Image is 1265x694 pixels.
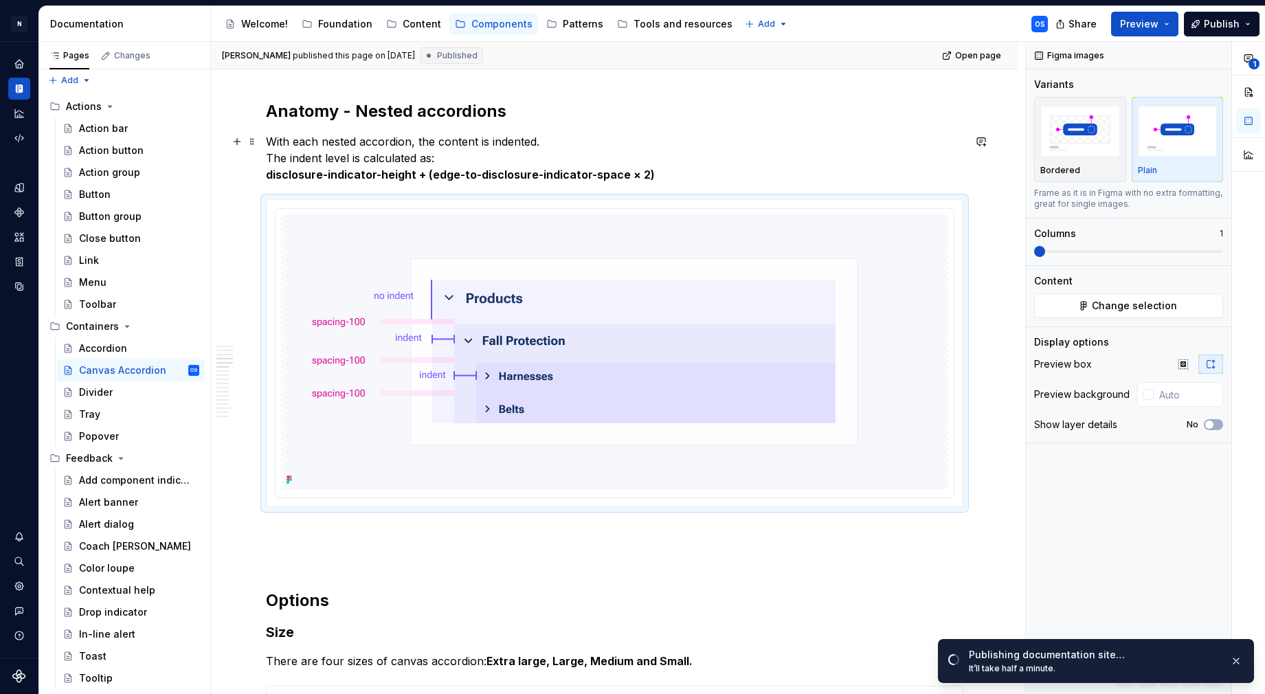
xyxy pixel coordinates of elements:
div: Variants [1034,78,1074,91]
span: Add [61,75,78,86]
a: Color loupe [57,557,205,579]
a: Tray [57,403,205,425]
button: Share [1049,12,1106,36]
div: In-line alert [79,627,135,641]
a: Alert dialog [57,513,205,535]
button: Notifications [8,526,30,548]
button: Contact support [8,600,30,622]
div: Toolbar [79,298,116,311]
a: Toast [57,645,205,667]
div: OS [190,363,198,377]
a: Data sources [8,276,30,298]
span: Open page [955,50,1001,61]
a: Action group [57,161,205,183]
div: Button group [79,210,142,223]
div: Display options [1034,335,1109,349]
a: Storybook stories [8,251,30,273]
div: Documentation [50,17,205,31]
div: Columns [1034,227,1076,240]
div: Action group [79,166,140,179]
div: Add component indicator [79,473,192,487]
a: Supernova Logo [12,669,26,683]
div: Divider [79,385,113,399]
div: Publishing documentation site… [969,648,1219,662]
button: N [3,9,36,38]
div: Toast [79,649,107,663]
p: Bordered [1040,165,1080,176]
span: Published [437,50,478,61]
div: Button [79,188,111,201]
div: Pages [49,50,89,61]
p: 1 [1220,228,1223,239]
h2: Anatomy - Nested accordions [266,100,963,122]
a: Divider [57,381,205,403]
div: Action button [79,144,144,157]
div: Page tree [219,10,738,38]
div: Content [1034,274,1073,288]
button: Change selection [1034,293,1223,318]
a: Tooltip [57,667,205,689]
button: Add [44,71,96,90]
a: Close button [57,227,205,249]
div: Components [471,17,533,31]
a: Components [449,13,538,35]
div: Welcome! [241,17,288,31]
a: Button group [57,205,205,227]
button: placeholderPlain [1132,97,1224,182]
a: Design tokens [8,177,30,199]
a: Open page [938,46,1007,65]
a: Patterns [541,13,609,35]
a: Coach [PERSON_NAME] [57,535,205,557]
a: Documentation [8,78,30,100]
strong: Extra large, Large, Medium and Small. [486,654,693,668]
div: Accordion [79,342,127,355]
div: Analytics [8,102,30,124]
div: Content [403,17,441,31]
a: Drop indicator [57,601,205,623]
div: published this page on [DATE] [293,50,415,61]
div: Link [79,254,99,267]
a: Assets [8,226,30,248]
img: placeholder [1138,106,1218,156]
a: Tools and resources [612,13,738,35]
div: Feedback [44,447,205,469]
p: With each nested accordion, the content is indented. The indent level is calculated as: [266,133,963,183]
a: Code automation [8,127,30,149]
div: Settings [8,575,30,597]
a: Link [57,249,205,271]
span: Preview [1120,17,1158,31]
div: Color loupe [79,561,135,575]
p: Plain [1138,165,1157,176]
a: Components [8,201,30,223]
span: Publish [1204,17,1240,31]
div: Action bar [79,122,128,135]
div: Tooltip [79,671,113,685]
div: Preview background [1034,388,1130,401]
div: Contextual help [79,583,155,597]
div: Actions [44,96,205,117]
span: Change selection [1092,299,1177,313]
a: Content [381,13,447,35]
input: Auto [1154,382,1223,407]
button: Publish [1184,12,1260,36]
div: Containers [66,320,119,333]
label: No [1187,419,1198,430]
a: Toolbar [57,293,205,315]
div: Home [8,53,30,75]
div: Preview box [1034,357,1092,371]
a: Accordion [57,337,205,359]
div: OS [1035,19,1045,30]
div: Canvas Accordion [79,363,166,377]
a: Action bar [57,117,205,139]
div: It’ll take half a minute. [969,663,1219,674]
div: Show layer details [1034,418,1117,432]
button: Search ⌘K [8,550,30,572]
